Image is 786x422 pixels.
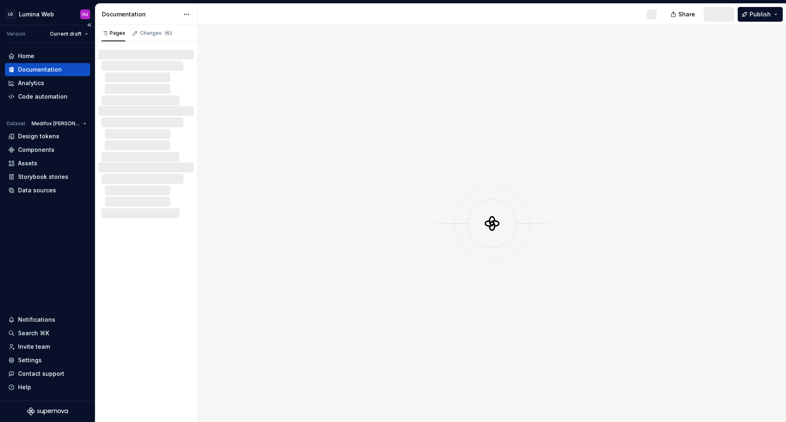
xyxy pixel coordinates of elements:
button: Contact support [5,367,90,380]
button: Publish [738,7,783,22]
div: Code automation [18,93,68,101]
a: Components [5,143,90,156]
div: Documentation [18,65,62,74]
a: Design tokens [5,130,90,143]
a: Analytics [5,77,90,90]
a: Settings [5,354,90,367]
svg: Supernova Logo [27,407,68,415]
div: Assets [18,159,37,167]
div: Storybook stories [18,173,68,181]
div: HJ [82,11,88,18]
div: Components [18,146,54,154]
div: Analytics [18,79,44,87]
span: 151 [163,30,173,36]
a: Assets [5,157,90,170]
div: Version [7,31,25,37]
button: Help [5,381,90,394]
span: Medifox [PERSON_NAME] [32,120,80,127]
button: LDLumina WebHJ [2,5,93,23]
div: Lumina Web [19,10,54,18]
a: Documentation [5,63,90,76]
div: Changes [140,30,173,36]
button: Collapse sidebar [84,19,95,31]
span: Current draft [50,31,81,37]
button: Current draft [46,28,92,40]
div: Home [18,52,34,60]
a: Invite team [5,340,90,353]
a: Code automation [5,90,90,103]
div: Pages [102,30,125,36]
div: Settings [18,356,42,364]
div: LD [6,9,16,19]
span: Share [678,10,695,18]
a: Home [5,50,90,63]
div: Notifications [18,316,55,324]
div: Design tokens [18,132,59,140]
div: Contact support [18,370,64,378]
button: Notifications [5,313,90,326]
a: Storybook stories [5,170,90,183]
button: Medifox [PERSON_NAME] [28,118,90,129]
div: Dataset [7,120,25,127]
button: Search ⌘K [5,327,90,340]
div: Documentation [102,10,179,18]
button: Share [666,7,700,22]
a: Data sources [5,184,90,197]
div: Help [18,383,31,391]
span: Publish [750,10,771,18]
div: Invite team [18,343,50,351]
div: Search ⌘K [18,329,49,337]
div: Data sources [18,186,56,194]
